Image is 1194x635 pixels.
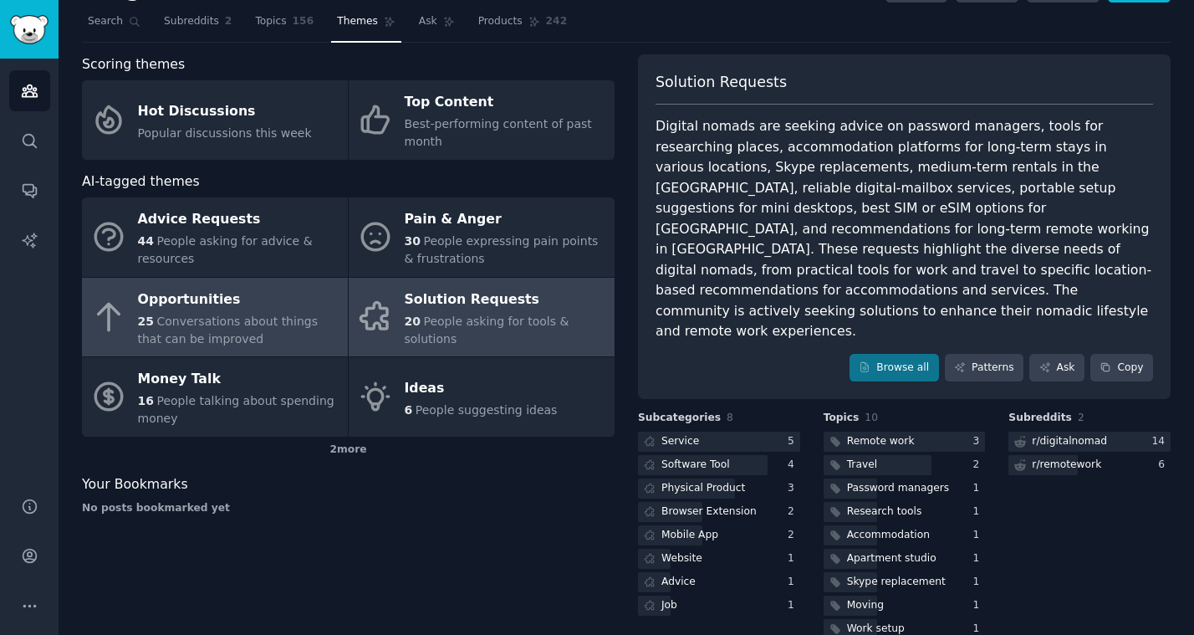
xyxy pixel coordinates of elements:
[405,117,592,148] span: Best-performing content of past month
[331,8,401,43] a: Themes
[405,234,599,265] span: People expressing pain points & frustrations
[82,8,146,43] a: Search
[945,354,1023,382] a: Patterns
[405,90,606,116] div: Top Content
[824,596,986,617] a: Moving1
[847,551,936,566] div: Apartment studio
[847,481,950,496] div: Password managers
[349,278,615,357] a: Solution Requests20People asking for tools & solutions
[788,528,800,543] div: 2
[638,479,800,499] a: Physical Product3
[349,197,615,277] a: Pain & Anger30People expressing pain points & frustrations
[661,598,677,613] div: Job
[225,14,232,29] span: 2
[349,357,615,437] a: Ideas6People suggesting ideas
[416,403,558,417] span: People suggesting ideas
[661,504,757,520] div: Browser Extension
[847,528,930,543] div: Accommodation
[82,474,188,495] span: Your Bookmarks
[82,278,348,357] a: Opportunities25Conversations about things that can be improved
[847,434,915,449] div: Remote work
[349,80,615,160] a: Top ContentBest-performing content of past month
[405,403,413,417] span: 6
[413,8,461,43] a: Ask
[1151,434,1171,449] div: 14
[138,315,318,346] span: Conversations about things that can be improved
[661,434,699,449] div: Service
[638,572,800,593] a: Advice1
[293,14,314,29] span: 156
[656,116,1153,342] div: Digital nomads are seeking advice on password managers, tools for researching places, accommodati...
[82,501,615,516] div: No posts bookmarked yet
[1008,411,1072,426] span: Subreddits
[788,551,800,566] div: 1
[824,479,986,499] a: Password managers1
[10,15,48,44] img: GummySearch logo
[824,502,986,523] a: Research tools1
[661,458,730,473] div: Software Tool
[973,458,986,473] div: 2
[138,394,334,425] span: People talking about spending money
[478,14,523,29] span: Products
[88,14,123,29] span: Search
[973,481,986,496] div: 1
[973,551,986,566] div: 1
[973,434,986,449] div: 3
[405,207,606,233] div: Pain & Anger
[638,411,721,426] span: Subcategories
[847,598,884,613] div: Moving
[638,432,800,453] a: Service5
[1029,354,1084,382] a: Ask
[82,80,348,160] a: Hot DiscussionsPopular discussions this week
[138,234,154,248] span: 44
[847,458,877,473] div: Travel
[138,98,312,125] div: Hot Discussions
[661,575,696,590] div: Advice
[405,286,606,313] div: Solution Requests
[138,126,312,140] span: Popular discussions this week
[249,8,319,43] a: Topics156
[1008,432,1171,453] a: r/digitalnomad14
[788,575,800,590] div: 1
[1032,458,1101,473] div: r/ remotework
[865,412,878,423] span: 10
[824,411,860,426] span: Topics
[1158,458,1171,473] div: 6
[405,234,421,248] span: 30
[788,504,800,520] div: 2
[138,315,154,328] span: 25
[824,525,986,546] a: Accommodation1
[973,504,986,520] div: 1
[546,14,568,29] span: 242
[1032,434,1107,449] div: r/ digitalnomad
[405,315,421,328] span: 20
[82,197,348,277] a: Advice Requests44People asking for advice & resources
[138,286,339,313] div: Opportunities
[405,315,569,346] span: People asking for tools & solutions
[638,455,800,476] a: Software Tool4
[850,354,939,382] a: Browse all
[824,455,986,476] a: Travel2
[788,458,800,473] div: 4
[82,172,200,192] span: AI-tagged themes
[82,54,185,75] span: Scoring themes
[82,437,615,463] div: 2 more
[661,551,702,566] div: Website
[1090,354,1153,382] button: Copy
[847,504,922,520] div: Research tools
[1008,455,1171,476] a: r/remotework6
[405,375,558,402] div: Ideas
[824,572,986,593] a: Skype replacement1
[158,8,237,43] a: Subreddits2
[472,8,573,43] a: Products242
[661,481,745,496] div: Physical Product
[138,394,154,407] span: 16
[1078,412,1084,423] span: 2
[788,598,800,613] div: 1
[638,502,800,523] a: Browser Extension2
[847,575,946,590] div: Skype replacement
[973,598,986,613] div: 1
[973,575,986,590] div: 1
[824,432,986,453] a: Remote work3
[138,366,339,393] div: Money Talk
